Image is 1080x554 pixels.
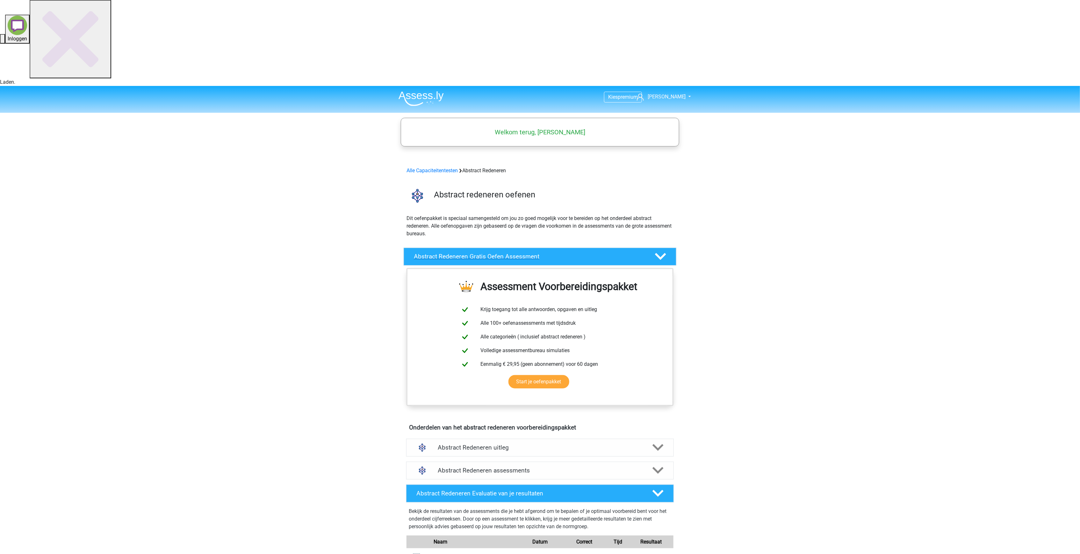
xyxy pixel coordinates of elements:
[404,439,676,457] a: uitleg Abstract Redeneren uitleg
[414,253,644,260] h4: Abstract Redeneren Gratis Oefen Assessment
[8,36,27,42] span: Inloggen
[404,128,676,136] h5: Welkom terug, [PERSON_NAME]
[618,94,638,100] span: premium
[508,375,569,388] a: Start je oefenpakket
[401,248,679,266] a: Abstract Redeneren Gratis Oefen Assessment
[414,462,430,479] img: abstract redeneren assessments
[518,538,562,546] div: Datum
[429,538,518,546] div: Naam
[409,424,671,431] h4: Onderdelen van het abstract redeneren voorbereidingspakket
[409,508,671,530] p: Bekijk de resultaten van de assessments die je hebt afgerond om te bepalen of je optimaal voorber...
[399,91,444,106] img: Assessly
[604,93,642,101] a: Kiespremium
[562,538,607,546] div: Correct
[438,444,642,451] h4: Abstract Redeneren uitleg
[648,94,686,100] span: [PERSON_NAME]
[434,190,671,200] h3: Abstract redeneren oefenen
[404,167,676,174] div: Abstract Redeneren
[407,167,458,174] a: Alle Capaciteitentesten
[407,215,673,238] p: Dit oefenpakket is speciaal samengesteld om jou zo goed mogelijk voor te bereiden op het onderdee...
[634,93,687,101] a: [PERSON_NAME]
[404,485,676,502] a: Abstract Redeneren Evaluatie van je resultaten
[404,462,676,479] a: assessments Abstract Redeneren assessments
[438,467,642,474] h4: Abstract Redeneren assessments
[416,490,642,497] h4: Abstract Redeneren Evaluatie van je resultaten
[608,94,618,100] span: Kies
[607,538,629,546] div: Tijd
[629,538,673,546] div: Resultaat
[404,182,431,209] img: abstract redeneren
[414,439,430,456] img: abstract redeneren uitleg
